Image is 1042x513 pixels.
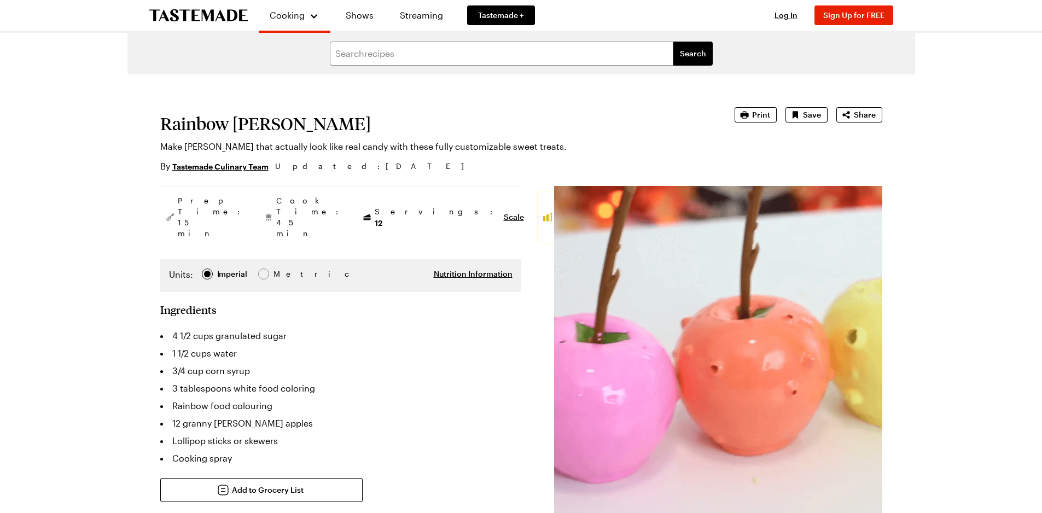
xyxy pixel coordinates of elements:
button: Share [836,107,882,123]
span: Share [854,109,876,120]
span: Print [752,109,770,120]
a: Tastemade Culinary Team [172,160,269,172]
a: To Tastemade Home Page [149,9,248,22]
p: By [160,160,269,173]
li: Lollipop sticks or skewers [160,432,521,450]
button: Scale [504,212,524,223]
li: 12 granny [PERSON_NAME] apples [160,415,521,432]
span: 12 [375,217,382,228]
a: Tastemade + [467,5,535,25]
button: filters [673,42,713,66]
label: Units: [169,268,193,281]
li: 3 tablespoons white food coloring [160,380,521,397]
span: Cook Time: 45 min [276,195,344,239]
span: Updated : [DATE] [275,160,475,172]
span: Add to Grocery List [232,485,304,495]
span: Save [803,109,821,120]
span: Log In [775,10,797,20]
button: Print [735,107,777,123]
span: Cooking [270,10,305,20]
span: Sign Up for FREE [823,10,884,20]
li: 1 1/2 cups water [160,345,521,362]
button: Save recipe [785,107,828,123]
div: Metric [273,268,296,280]
div: Imperial [217,268,247,280]
li: 4 1/2 cups granulated sugar [160,327,521,345]
span: Metric [273,268,298,280]
li: 3/4 cup corn syrup [160,362,521,380]
span: Imperial [217,268,248,280]
span: Search [680,48,706,59]
button: Log In [764,10,808,21]
h1: Rainbow [PERSON_NAME] [160,114,704,133]
button: Cooking [270,4,319,26]
h2: Ingredients [160,303,217,316]
p: Make [PERSON_NAME] that actually look like real candy with these fully customizable sweet treats. [160,140,704,153]
button: Nutrition Information [434,269,513,279]
li: Cooking spray [160,450,521,467]
span: Prep Time: 15 min [178,195,246,239]
span: Tastemade + [478,10,524,21]
li: Rainbow food colouring [160,397,521,415]
button: Sign Up for FREE [814,5,893,25]
div: Imperial Metric [169,268,296,283]
span: Servings: [375,206,498,229]
button: Add to Grocery List [160,478,363,502]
